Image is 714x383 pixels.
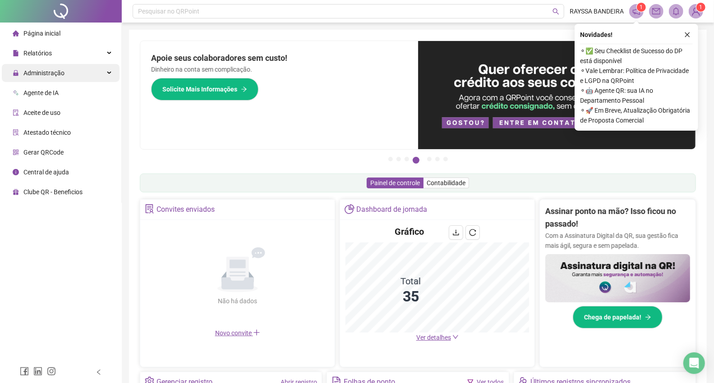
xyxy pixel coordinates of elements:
span: Contabilidade [427,179,465,187]
span: Painel de controle [370,179,420,187]
div: Dashboard de jornada [357,202,428,217]
span: file [13,50,19,56]
span: reload [469,229,476,236]
span: audit [13,109,19,116]
span: Clube QR - Beneficios [23,188,83,196]
img: banner%2F02c71560-61a6-44d4-94b9-c8ab97240462.png [545,254,690,302]
button: 3 [405,157,409,161]
span: plus [253,329,260,336]
span: home [13,30,19,36]
button: Solicite Mais Informações [151,78,258,100]
span: Aceite de uso [23,109,60,116]
span: ⚬ Vale Lembrar: Política de Privacidade e LGPD na QRPoint [580,66,693,86]
p: Com a Assinatura Digital da QR, sua gestão fica mais ágil, segura e sem papelada. [545,231,690,251]
span: download [452,229,460,236]
img: banner%2Fa8ee1423-cce5-4ffa-a127-5a2d429cc7d8.png [418,41,696,149]
button: 2 [396,157,401,161]
span: Agente de IA [23,89,59,96]
span: notification [632,7,640,15]
span: qrcode [13,149,19,155]
span: Relatórios [23,50,52,57]
p: Dinheiro na conta sem complicação. [151,64,407,74]
span: solution [145,204,154,214]
span: solution [13,129,19,136]
span: mail [652,7,660,15]
span: Ver detalhes [416,334,451,341]
div: Open Intercom Messenger [683,352,705,374]
span: instagram [47,367,56,376]
span: ⚬ 🤖 Agente QR: sua IA no Departamento Pessoal [580,86,693,105]
h2: Assinar ponto na mão? Isso ficou no passado! [545,205,690,231]
a: Ver detalhes down [416,334,459,341]
span: arrow-right [241,86,247,92]
span: lock [13,70,19,76]
span: linkedin [33,367,42,376]
h2: Apoie seus colaboradores sem custo! [151,52,407,64]
span: Novidades ! [580,30,613,40]
span: Novo convite [215,329,260,337]
img: 77056 [689,5,703,18]
span: Gerar QRCode [23,149,64,156]
span: Administração [23,69,64,77]
span: RAYSSA BANDEIRA [570,6,624,16]
span: ⚬ ✅ Seu Checklist de Sucesso do DP está disponível [580,46,693,66]
sup: Atualize o seu contato no menu Meus Dados [696,3,705,12]
span: bell [672,7,680,15]
span: close [684,32,691,38]
span: arrow-right [645,314,651,320]
span: 1 [640,4,643,10]
button: 6 [435,157,440,161]
button: 1 [388,157,393,161]
button: 7 [443,157,448,161]
span: search [553,8,559,15]
span: Chega de papelada! [584,312,641,322]
span: 1 [700,4,703,10]
button: 5 [427,157,432,161]
div: Convites enviados [157,202,215,217]
span: Atestado técnico [23,129,71,136]
span: Central de ajuda [23,169,69,176]
span: facebook [20,367,29,376]
span: info-circle [13,169,19,175]
span: Página inicial [23,30,60,37]
span: pie-chart [345,204,354,214]
span: gift [13,189,19,195]
span: Solicite Mais Informações [162,84,237,94]
span: left [96,369,102,375]
span: down [452,334,459,340]
span: ⚬ 🚀 Em Breve, Atualização Obrigatória de Proposta Comercial [580,105,693,125]
button: Chega de papelada! [573,306,663,328]
button: 4 [413,157,419,164]
sup: 1 [637,3,646,12]
h4: Gráfico [395,225,424,238]
div: Não há dados [196,296,279,306]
